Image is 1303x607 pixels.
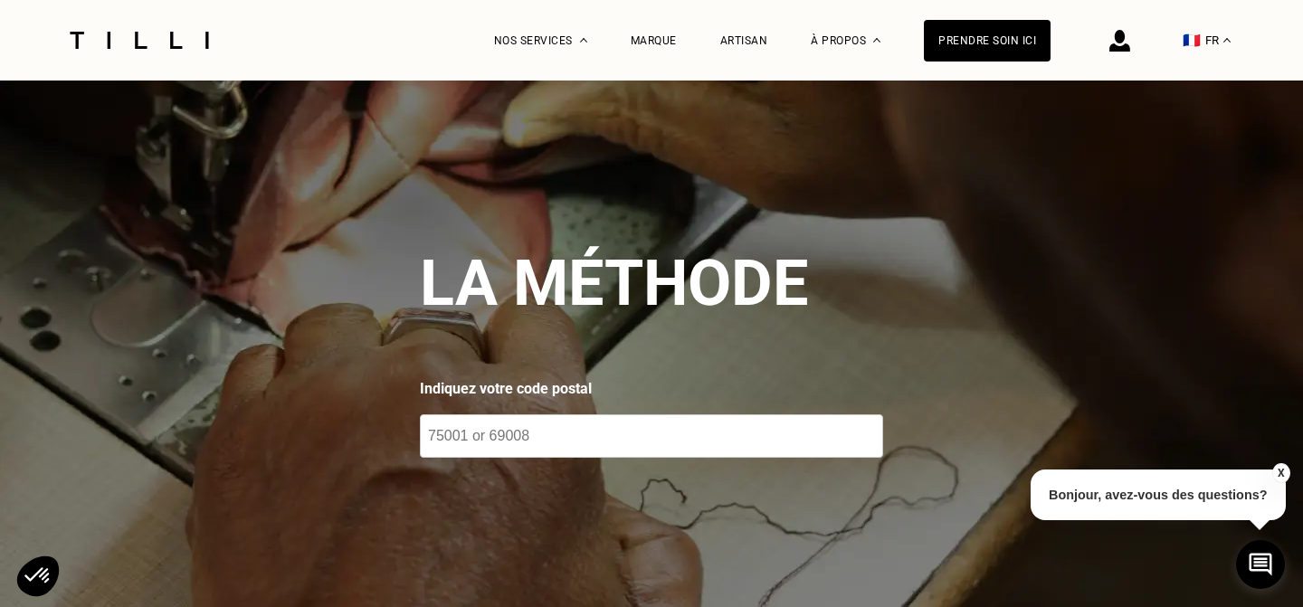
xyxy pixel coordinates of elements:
a: Prendre soin ici [924,20,1051,62]
img: Logo du service de couturière Tilli [63,32,215,49]
input: 75001 or 69008 [420,414,883,458]
span: 🇫🇷 [1183,32,1201,49]
button: X [1271,463,1289,483]
img: Menu déroulant [580,38,587,43]
a: Marque [631,34,677,47]
p: Bonjour, avez-vous des questions? [1031,469,1286,520]
label: Indiquez votre code postal [420,378,883,400]
a: Artisan [720,34,768,47]
img: Menu déroulant à propos [873,38,880,43]
img: menu déroulant [1223,38,1231,43]
img: icône connexion [1109,30,1130,52]
h2: La méthode [420,246,808,320]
